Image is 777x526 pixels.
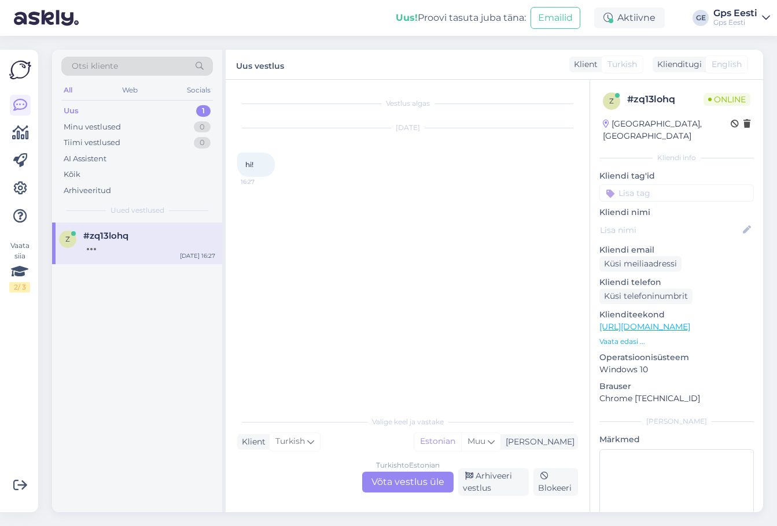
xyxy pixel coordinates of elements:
[600,224,741,236] input: Lisa nimi
[599,153,754,163] div: Kliendi info
[599,392,754,405] p: Chrome [TECHNICAL_ID]
[458,468,529,496] div: Arhiveeri vestlus
[599,351,754,364] p: Operatsioonisüsteem
[236,57,284,72] label: Uus vestlus
[467,436,485,446] span: Muu
[713,18,757,27] div: Gps Eesti
[65,235,70,243] span: z
[9,282,30,292] div: 2 / 3
[396,12,418,23] b: Uus!
[9,240,30,292] div: Vaata siia
[599,380,754,392] p: Brauser
[609,97,614,105] span: z
[712,58,742,71] span: English
[64,121,121,133] div: Minu vestlused
[531,7,580,29] button: Emailid
[245,160,253,169] span: hi!
[237,123,578,133] div: [DATE]
[64,169,80,180] div: Kõik
[599,244,754,256] p: Kliendi email
[501,436,575,448] div: [PERSON_NAME]
[627,92,704,106] div: # zq13lohq
[196,105,211,117] div: 1
[599,256,682,272] div: Küsi meiliaadressi
[599,364,754,376] p: Windows 10
[275,435,305,448] span: Turkish
[599,276,754,288] p: Kliendi telefon
[594,8,665,28] div: Aktiivne
[64,137,120,149] div: Tiimi vestlused
[599,206,754,218] p: Kliendi nimi
[241,177,284,186] span: 16:27
[64,105,79,117] div: Uus
[603,118,731,142] div: [GEOGRAPHIC_DATA], [GEOGRAPHIC_DATA]
[653,58,702,71] div: Klienditugi
[414,433,461,450] div: Estonian
[64,185,111,197] div: Arhiveeritud
[599,288,693,304] div: Küsi telefoninumbrit
[362,472,454,492] div: Võta vestlus üle
[61,83,75,98] div: All
[72,60,118,72] span: Otsi kliente
[599,184,754,202] input: Lisa tag
[396,11,526,25] div: Proovi tasuta juba täna:
[194,137,211,149] div: 0
[599,170,754,182] p: Kliendi tag'id
[569,58,598,71] div: Klient
[120,83,140,98] div: Web
[599,336,754,347] p: Vaata edasi ...
[599,321,690,332] a: [URL][DOMAIN_NAME]
[599,434,754,446] p: Märkmed
[185,83,213,98] div: Socials
[599,416,754,427] div: [PERSON_NAME]
[533,468,578,496] div: Blokeeri
[713,9,757,18] div: Gps Eesti
[83,231,128,241] span: #zq13lohq
[194,121,211,133] div: 0
[599,309,754,321] p: Klienditeekond
[9,59,31,81] img: Askly Logo
[237,436,266,448] div: Klient
[237,417,578,427] div: Valige keel ja vastake
[713,9,770,27] a: Gps EestiGps Eesti
[111,205,164,216] span: Uued vestlused
[237,98,578,109] div: Vestlus algas
[607,58,637,71] span: Turkish
[693,10,709,26] div: GE
[64,153,106,165] div: AI Assistent
[180,251,215,260] div: [DATE] 16:27
[376,460,440,471] div: Turkish to Estonian
[704,93,750,106] span: Online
